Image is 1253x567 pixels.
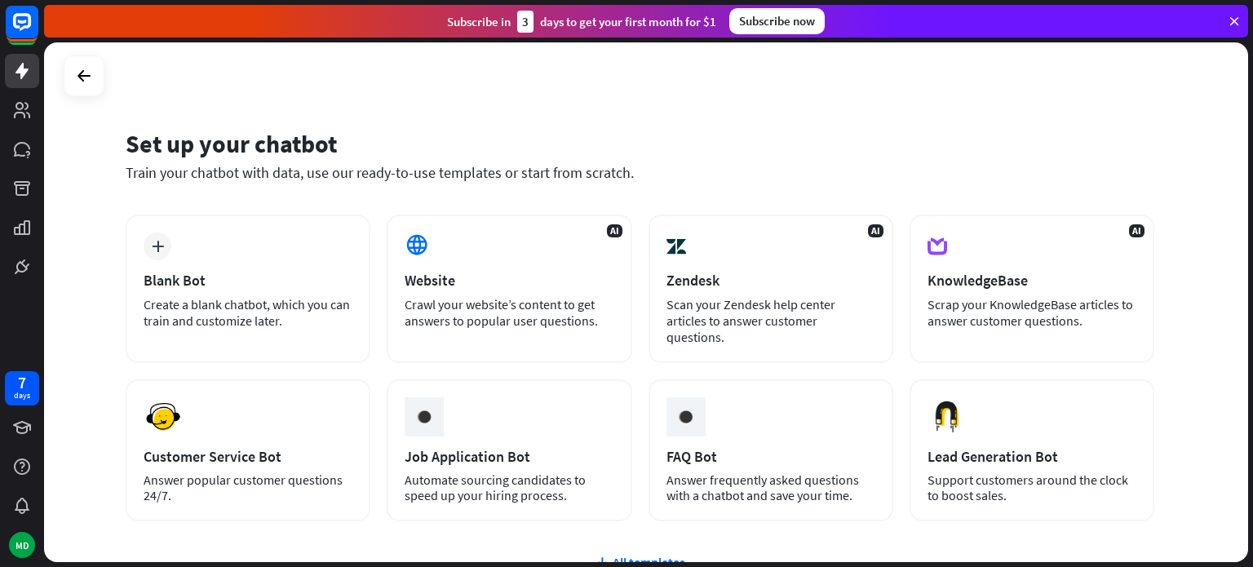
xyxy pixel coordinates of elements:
div: 7 [18,375,26,390]
div: MD [9,532,35,558]
div: days [14,390,30,401]
a: 7 days [5,371,39,405]
div: Subscribe in days to get your first month for $1 [447,11,716,33]
div: 3 [517,11,534,33]
div: Subscribe now [729,8,825,34]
